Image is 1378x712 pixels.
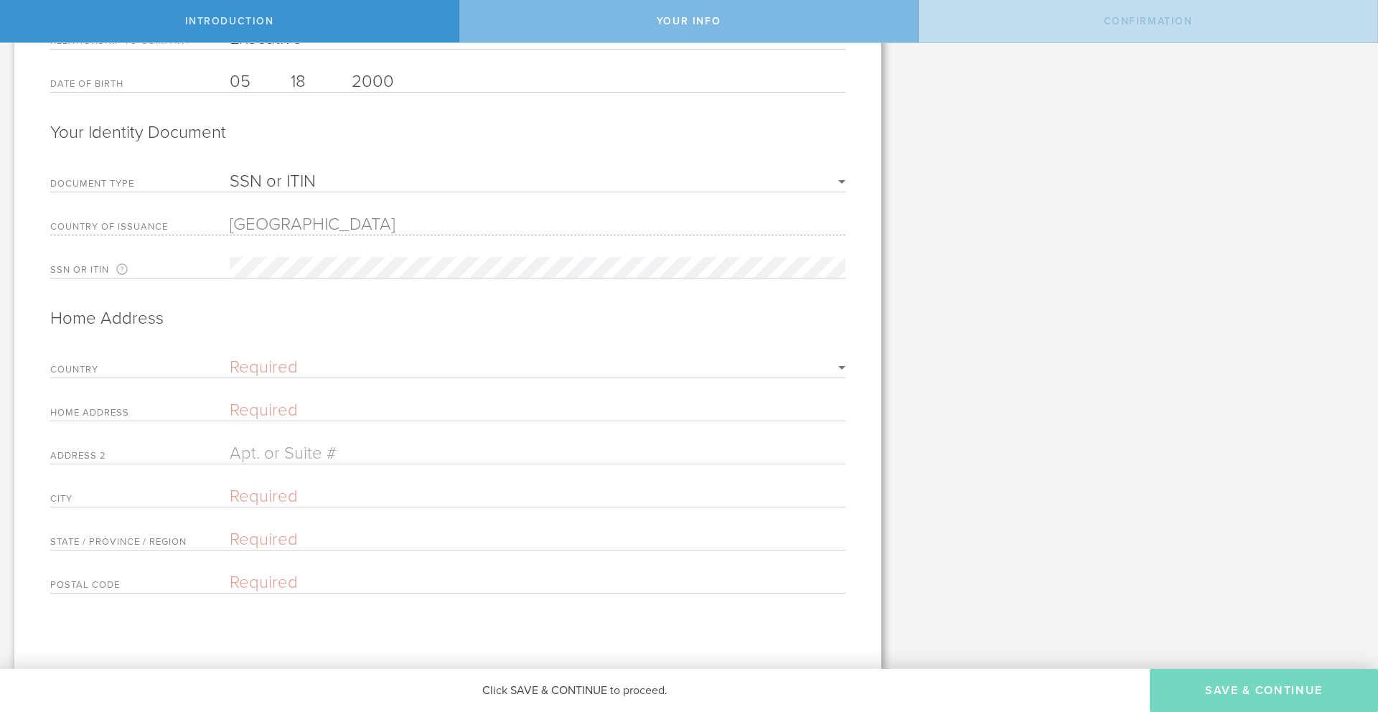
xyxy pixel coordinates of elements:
[50,538,230,550] label: State / Province / Region
[1104,15,1193,27] span: Confirmation
[50,581,230,593] label: Postal code
[230,572,845,593] input: Required
[230,486,845,507] input: Required
[50,495,230,507] label: City
[50,451,230,464] label: Address 2
[230,443,845,464] input: Apt. or Suite #
[50,179,230,192] label: Document Type
[50,80,230,92] label: Date of birth
[50,408,230,421] label: Home Address
[50,365,230,378] label: Country
[230,71,291,92] input: MM
[657,15,721,27] span: Your Info
[50,263,230,278] label: SSN or ITIN
[185,15,274,27] span: Introduction
[352,71,474,92] input: YYYY
[230,400,845,421] input: Required
[50,222,230,235] label: Country of Issuance
[230,529,845,550] input: Required
[291,71,352,92] input: DD
[50,121,845,144] h2: Your Identity Document
[1150,669,1378,712] button: Save & Continue
[50,307,845,330] h2: Home Address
